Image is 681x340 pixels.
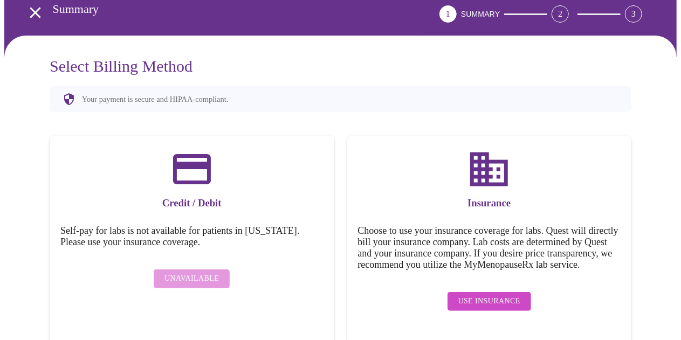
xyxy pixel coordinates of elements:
h3: Credit / Debit [60,197,324,209]
h5: Self-pay for labs is not available for patients in [US_STATE]. Please use your insurance coverage. [60,225,324,248]
div: 3 [625,5,642,23]
h3: Select Billing Method [50,57,631,75]
button: Use Insurance [448,292,531,311]
p: Your payment is secure and HIPAA-compliant. [82,95,228,104]
span: Use Insurance [458,295,520,308]
h3: Insurance [358,197,621,209]
div: 1 [439,5,457,23]
h5: Choose to use your insurance coverage for labs. Quest will directly bill your insurance company. ... [358,225,621,270]
h3: Summary [53,2,380,16]
div: 2 [552,5,569,23]
span: SUMMARY [461,10,500,18]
